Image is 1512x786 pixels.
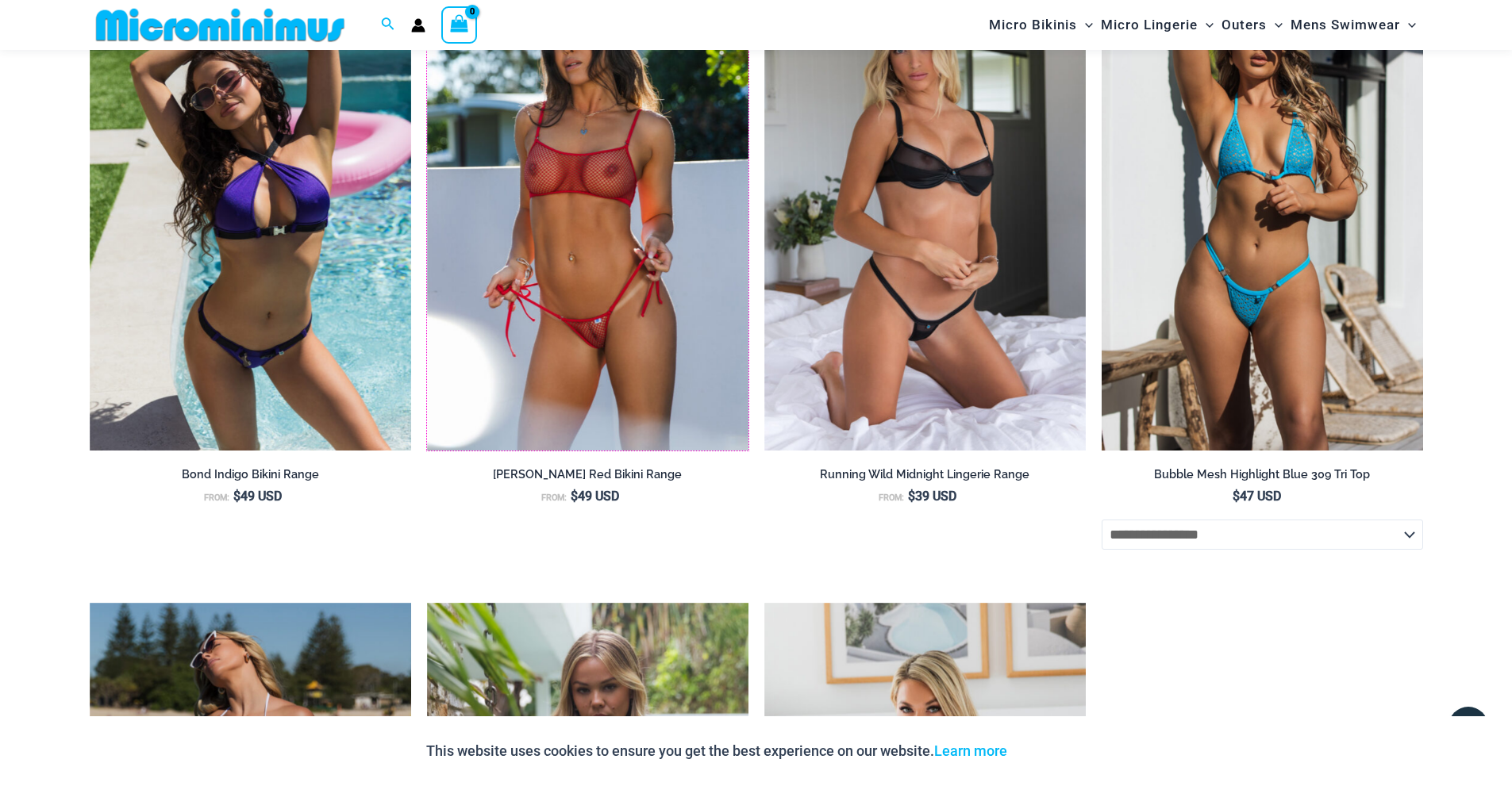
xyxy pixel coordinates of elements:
[233,489,282,504] bdi: 49 USD
[571,489,578,504] span: $
[985,5,1097,45] a: Micro BikinisMenu ToggleMenu Toggle
[90,467,411,482] h2: Bond Indigo Bikini Range
[1233,489,1240,504] span: $
[427,467,748,482] h2: [PERSON_NAME] Red Bikini Range
[1019,732,1087,770] button: Accept
[1233,489,1281,504] bdi: 47 USD
[381,15,395,35] a: Search icon link
[879,493,904,503] span: From:
[1218,5,1287,45] a: OutersMenu ToggleMenu Toggle
[233,489,240,504] span: $
[908,489,915,504] span: $
[1222,5,1267,45] span: Outers
[204,493,229,503] span: From:
[1287,5,1420,45] a: Mens SwimwearMenu ToggleMenu Toggle
[571,489,619,504] bdi: 49 USD
[1198,5,1214,45] span: Menu Toggle
[934,742,1007,759] a: Learn more
[764,467,1086,488] a: Running Wild Midnight Lingerie Range
[908,489,956,504] bdi: 39 USD
[1101,5,1198,45] span: Micro Lingerie
[427,467,748,488] a: [PERSON_NAME] Red Bikini Range
[1291,5,1400,45] span: Mens Swimwear
[1102,467,1423,482] h2: Bubble Mesh Highlight Blue 309 Tri Top
[411,18,425,33] a: Account icon link
[1102,467,1423,488] a: Bubble Mesh Highlight Blue 309 Tri Top
[441,6,478,43] a: View Shopping Cart, empty
[1077,5,1093,45] span: Menu Toggle
[1267,5,1283,45] span: Menu Toggle
[989,5,1077,45] span: Micro Bikinis
[764,467,1086,482] h2: Running Wild Midnight Lingerie Range
[90,467,411,488] a: Bond Indigo Bikini Range
[541,493,567,503] span: From:
[90,7,351,43] img: MM SHOP LOGO FLAT
[983,2,1423,48] nav: Site Navigation
[426,739,1007,763] p: This website uses cookies to ensure you get the best experience on our website.
[1097,5,1218,45] a: Micro LingerieMenu ToggleMenu Toggle
[1400,5,1416,45] span: Menu Toggle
